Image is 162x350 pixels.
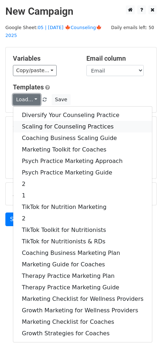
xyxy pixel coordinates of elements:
[13,55,76,62] h5: Variables
[5,25,102,38] a: 05 | [DATE] 🍁Counseling🍁 2025
[13,224,152,236] a: TikTok Toolkit for Nutritionists
[13,155,152,167] a: Psych Practice Marketing Approach
[5,25,102,38] small: Google Sheet:
[13,178,152,190] a: 2
[13,259,152,270] a: Marketing Guide for Coaches
[126,316,162,350] iframe: Chat Widget
[13,201,152,213] a: TikTok for Nutrition Marketing
[13,190,152,201] a: 1
[13,213,152,224] a: 2
[52,94,70,105] button: Save
[13,65,57,76] a: Copy/paste...
[5,5,157,18] h2: New Campaign
[86,55,149,62] h5: Email column
[13,94,40,105] a: Load...
[13,328,152,339] a: Growth Strategies for Coaches
[13,247,152,259] a: Coaching Business Marketing Plan
[109,25,157,30] a: Daily emails left: 50
[13,282,152,293] a: Therapy Practice Marketing Guide
[5,213,29,226] a: Send
[13,109,152,121] a: Diversify Your Counseling Practice
[13,83,44,91] a: Templates
[13,293,152,305] a: Marketing Checklist for Wellness Providers
[13,121,152,132] a: Scaling for Counseling Practices
[109,24,157,32] span: Daily emails left: 50
[13,316,152,328] a: Marketing Checklist for Coaches
[13,167,152,178] a: Psych Practice Marketing Guide
[13,236,152,247] a: TikTok for Nutritionists & RDs
[13,144,152,155] a: Marketing Toolkit for Coaches
[13,270,152,282] a: Therapy Practice Marketing Plan
[13,305,152,316] a: Growth Marketing for Wellness Providers
[13,132,152,144] a: Coaching Business Scaling Guide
